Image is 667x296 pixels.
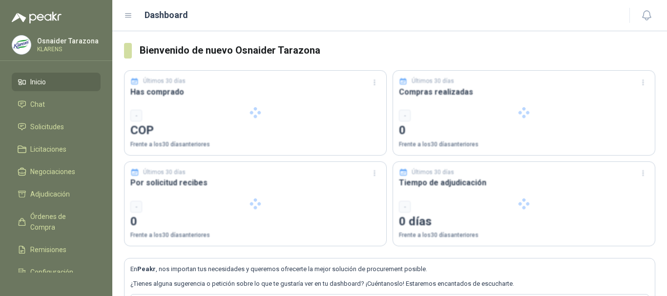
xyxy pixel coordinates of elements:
span: Adjudicación [30,189,70,199]
span: Licitaciones [30,144,66,155]
p: KLARENS [37,46,99,52]
span: Chat [30,99,45,110]
a: Adjudicación [12,185,101,203]
span: Negociaciones [30,166,75,177]
a: Licitaciones [12,140,101,158]
a: Chat [12,95,101,114]
a: Negociaciones [12,162,101,181]
img: Logo peakr [12,12,62,23]
a: Inicio [12,73,101,91]
span: Remisiones [30,244,66,255]
span: Inicio [30,77,46,87]
a: Remisiones [12,240,101,259]
p: Osnaider Tarazona [37,38,99,44]
a: Solicitudes [12,118,101,136]
p: En , nos importan tus necesidades y queremos ofrecerte la mejor solución de procurement posible. [130,264,649,274]
h1: Dashboard [145,8,188,22]
img: Company Logo [12,36,31,54]
p: ¿Tienes alguna sugerencia o petición sobre lo que te gustaría ver en tu dashboard? ¡Cuéntanoslo! ... [130,279,649,289]
b: Peakr [137,265,156,273]
a: Configuración [12,263,101,281]
h3: Bienvenido de nuevo Osnaider Tarazona [140,43,655,58]
span: Solicitudes [30,121,64,132]
span: Configuración [30,267,73,277]
a: Órdenes de Compra [12,207,101,237]
span: Órdenes de Compra [30,211,91,233]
